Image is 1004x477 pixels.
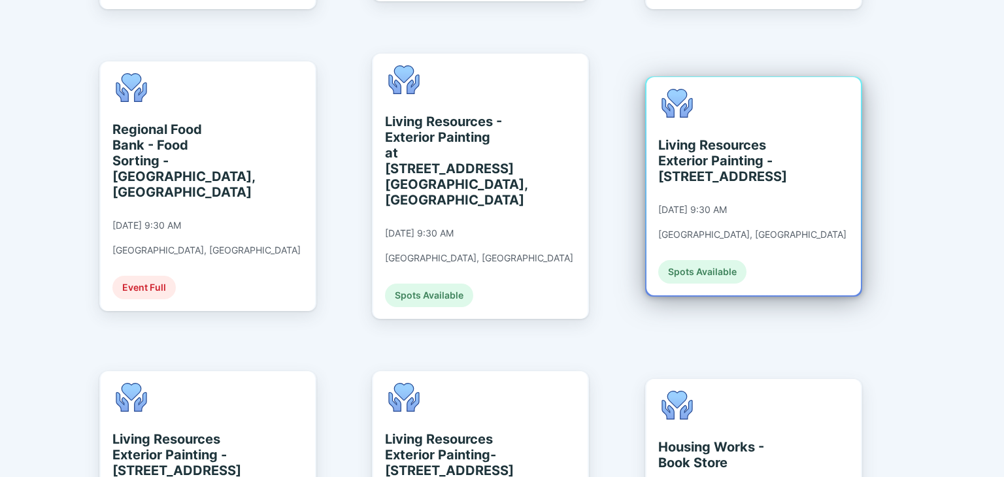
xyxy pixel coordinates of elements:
div: Event Full [112,276,176,299]
div: [DATE] 9:30 AM [658,204,727,216]
div: Living Resources Exterior Painting - [STREET_ADDRESS] [658,137,778,184]
div: Spots Available [658,260,746,284]
div: [GEOGRAPHIC_DATA], [GEOGRAPHIC_DATA] [658,229,846,240]
div: [DATE] 9:30 AM [385,227,454,239]
div: [GEOGRAPHIC_DATA], [GEOGRAPHIC_DATA] [112,244,301,256]
div: [DATE] 9:30 AM [112,220,181,231]
div: Housing Works - Book Store [658,439,778,470]
div: [GEOGRAPHIC_DATA], [GEOGRAPHIC_DATA] [385,252,573,264]
div: Spots Available [385,284,473,307]
div: Living Resources - Exterior Painting at [STREET_ADDRESS] [GEOGRAPHIC_DATA], [GEOGRAPHIC_DATA] [385,114,505,208]
div: Regional Food Bank - Food Sorting - [GEOGRAPHIC_DATA], [GEOGRAPHIC_DATA] [112,122,232,200]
